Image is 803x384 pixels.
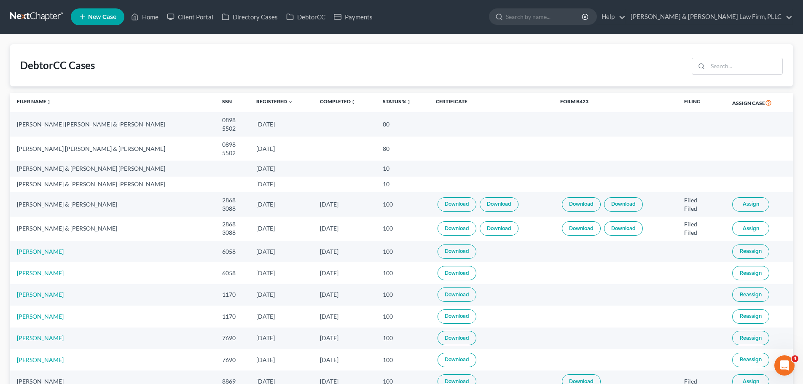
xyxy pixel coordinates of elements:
span: Assign [743,225,759,232]
button: Reassign [732,287,769,302]
button: Reassign [732,244,769,259]
th: Form B423 [553,93,677,113]
td: 100 [376,241,430,262]
a: Download [438,221,476,236]
a: Download [480,197,518,212]
td: [DATE] [250,262,313,284]
td: [DATE] [250,306,313,327]
a: Download [438,266,476,280]
i: unfold_more [406,99,411,105]
input: Search... [708,58,782,74]
button: Reassign [732,331,769,345]
td: 10 [376,177,430,192]
span: Reassign [740,291,762,298]
span: Assign [743,201,759,207]
a: Registered expand_more [256,98,293,105]
div: [PERSON_NAME] & [PERSON_NAME] [17,224,209,233]
td: 100 [376,349,430,371]
div: [PERSON_NAME] [PERSON_NAME] & [PERSON_NAME] [17,120,209,129]
span: New Case [88,14,116,20]
td: [DATE] [250,137,313,161]
td: [DATE] [250,161,313,176]
div: 1170 [222,290,243,299]
a: Home [127,9,163,24]
td: [DATE] [313,349,376,371]
div: 7690 [222,334,243,342]
td: [DATE] [250,112,313,136]
div: [PERSON_NAME] & [PERSON_NAME] [PERSON_NAME] [17,180,209,188]
i: expand_more [288,99,293,105]
a: Download [438,331,476,345]
i: unfold_more [351,99,356,105]
td: 80 [376,112,430,136]
td: 100 [376,284,430,306]
th: Certificate [429,93,553,113]
td: 100 [376,217,430,241]
td: [DATE] [313,192,376,216]
button: Reassign [732,266,769,280]
td: [DATE] [313,241,376,262]
th: SSN [215,93,250,113]
span: Reassign [740,356,762,363]
td: [DATE] [250,217,313,241]
td: 10 [376,161,430,176]
a: Client Portal [163,9,218,24]
a: Download [438,287,476,302]
div: [PERSON_NAME] & [PERSON_NAME] [PERSON_NAME] [17,164,209,173]
td: [DATE] [313,284,376,306]
i: unfold_more [46,99,51,105]
a: [PERSON_NAME] [17,269,64,277]
div: 5502 [222,124,243,133]
td: [DATE] [250,349,313,371]
button: Assign [732,221,769,236]
span: Reassign [740,270,762,277]
td: 80 [376,137,430,161]
th: Filing [677,93,725,113]
td: [DATE] [313,328,376,349]
a: [PERSON_NAME] & [PERSON_NAME] Law Firm, PLLC [626,9,792,24]
a: Download [604,221,643,236]
td: [DATE] [313,306,376,327]
div: Filed [684,204,719,213]
span: Reassign [740,313,762,320]
a: Completedunfold_more [320,98,356,105]
button: Reassign [732,309,769,324]
a: Filer Nameunfold_more [17,98,51,105]
td: [DATE] [250,328,313,349]
a: Download [604,197,643,212]
button: Assign [732,197,769,212]
a: Download [438,197,476,212]
div: Filed [684,220,719,228]
a: [PERSON_NAME] [17,356,64,363]
th: Assign Case [725,93,793,113]
button: Reassign [732,353,769,367]
span: Reassign [740,335,762,341]
div: [PERSON_NAME] [PERSON_NAME] & [PERSON_NAME] [17,145,209,153]
td: 100 [376,328,430,349]
td: [DATE] [250,241,313,262]
a: Download [438,309,476,324]
div: 1170 [222,312,243,321]
div: Filed [684,196,719,204]
td: 100 [376,192,430,216]
iframe: Intercom live chat [774,355,795,376]
a: Help [597,9,626,24]
td: [DATE] [313,262,376,284]
div: 0898 [222,140,243,149]
div: 2868 [222,220,243,228]
a: Download [438,353,476,367]
a: DebtorCC [282,9,330,24]
td: 100 [376,306,430,327]
div: 0898 [222,116,243,124]
a: [PERSON_NAME] [17,248,64,255]
div: 6058 [222,247,243,256]
a: Download [562,197,601,212]
a: [PERSON_NAME] [17,313,64,320]
td: [DATE] [250,284,313,306]
td: [DATE] [250,192,313,216]
div: 5502 [222,149,243,157]
div: 7690 [222,356,243,364]
a: Payments [330,9,377,24]
td: [DATE] [313,217,376,241]
div: DebtorCC Cases [20,59,95,72]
